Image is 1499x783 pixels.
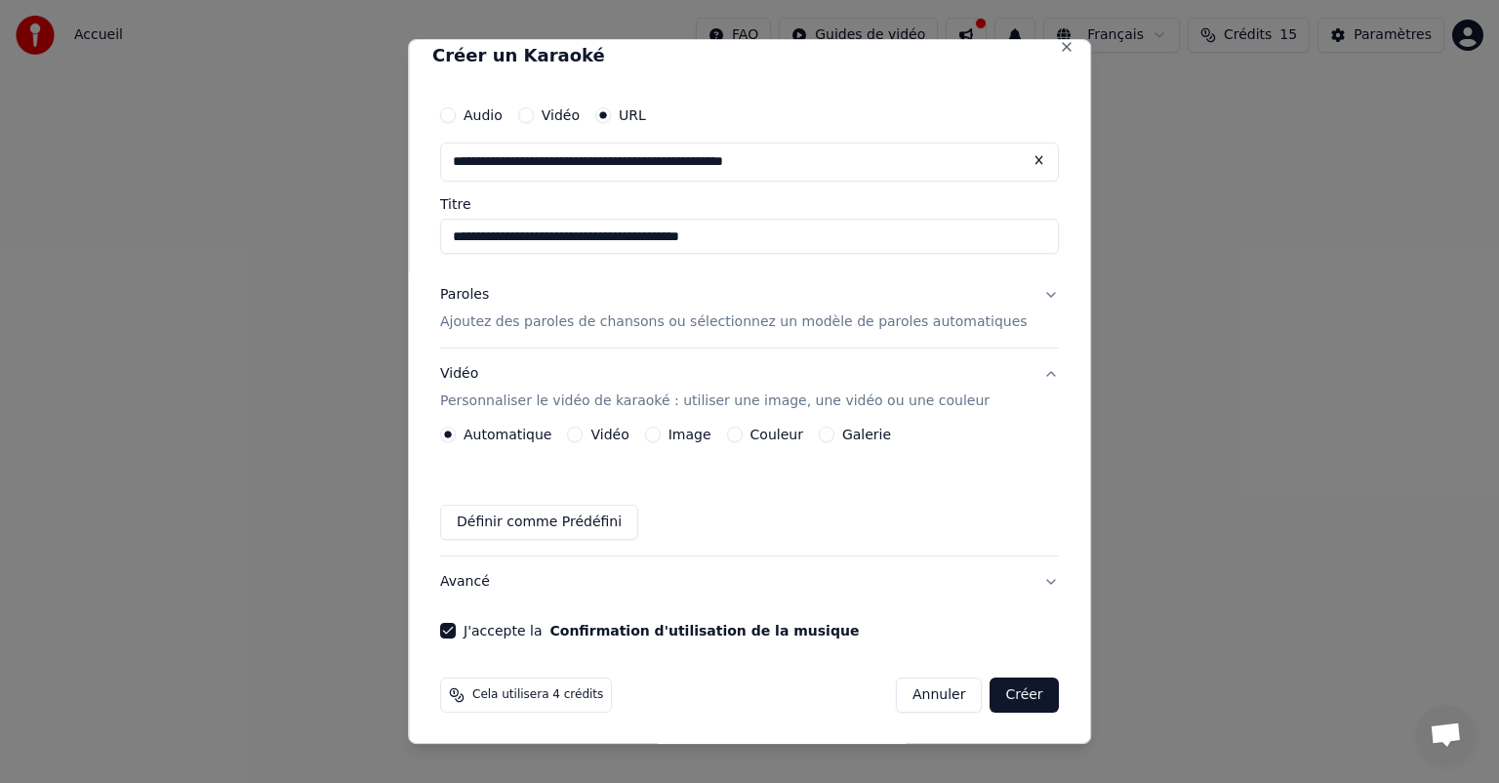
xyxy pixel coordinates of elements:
[464,428,551,441] label: Automatique
[591,428,629,441] label: Vidéo
[440,312,1028,332] p: Ajoutez des paroles de chansons ou sélectionnez un modèle de paroles automatiques
[619,108,646,122] label: URL
[472,687,603,703] span: Cela utilisera 4 crédits
[542,108,580,122] label: Vidéo
[440,364,990,411] div: Vidéo
[464,624,859,638] label: J'accepte la
[440,556,1059,607] button: Avancé
[550,624,860,638] button: J'accepte la
[432,47,1067,64] h2: Créer un Karaoké
[896,678,982,713] button: Annuler
[440,391,990,411] p: Personnaliser le vidéo de karaoké : utiliser une image, une vidéo ou une couleur
[440,269,1059,348] button: ParolesAjoutez des paroles de chansons ou sélectionnez un modèle de paroles automatiques
[842,428,891,441] label: Galerie
[440,349,1059,427] button: VidéoPersonnaliser le vidéo de karaoké : utiliser une image, une vidéo ou une couleur
[440,285,489,305] div: Paroles
[750,428,803,441] label: Couleur
[464,108,503,122] label: Audio
[991,678,1059,713] button: Créer
[668,428,711,441] label: Image
[440,197,1059,211] label: Titre
[440,505,638,540] button: Définir comme Prédéfini
[440,427,1059,556] div: VidéoPersonnaliser le vidéo de karaoké : utiliser une image, une vidéo ou une couleur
